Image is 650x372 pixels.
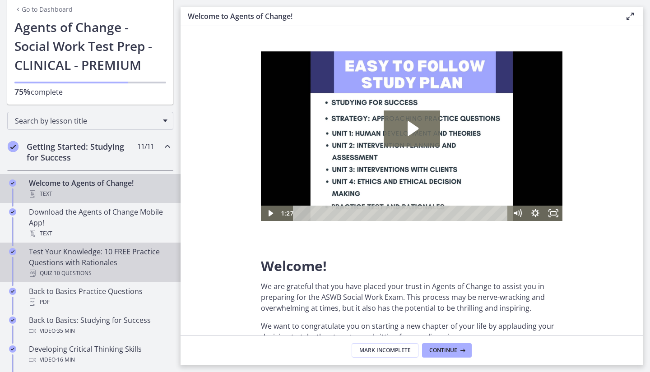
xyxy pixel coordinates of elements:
[9,288,16,295] i: Completed
[265,154,283,170] button: Show settings menu
[14,5,73,14] a: Go to Dashboard
[188,11,610,22] h3: Welcome to Agents of Change!
[9,248,16,255] i: Completed
[29,207,170,239] div: Download the Agents of Change Mobile App!
[56,354,75,365] span: · 16 min
[27,141,137,163] h2: Getting Started: Studying for Success
[29,228,170,239] div: Text
[14,18,166,74] h1: Agents of Change - Social Work Test Prep - CLINICAL - PREMIUM
[29,286,170,308] div: Back to Basics Practice Questions
[261,321,562,342] p: We want to congratulate you on starting a new chapter of your life by applauding your decision to...
[7,112,173,130] div: Search by lesson title
[15,116,158,126] span: Search by lesson title
[29,315,170,336] div: Back to Basics: Studying for Success
[137,141,154,152] span: 11 / 11
[8,141,19,152] i: Completed
[56,326,75,336] span: · 35 min
[283,154,302,170] button: Fullscreen
[9,179,16,187] i: Completed
[9,208,16,216] i: Completed
[123,59,179,95] button: Play Video: c1o6hcmjueu5qasqsu00.mp4
[29,344,170,365] div: Developing Critical Thinking Skills
[9,317,16,324] i: Completed
[29,268,170,279] div: Quiz
[261,257,327,275] span: Welcome!
[422,343,472,358] button: Continue
[29,354,170,365] div: Video
[14,86,166,97] p: complete
[429,347,457,354] span: Continue
[29,246,170,279] div: Test Your Knowledge: 10 FREE Practice Questions with Rationales
[14,86,31,97] span: 75%
[359,347,411,354] span: Mark Incomplete
[39,154,243,170] div: Playbar
[29,188,170,199] div: Text
[9,345,16,353] i: Completed
[52,268,92,279] span: · 10 Questions
[247,154,265,170] button: Mute
[29,297,170,308] div: PDF
[29,326,170,336] div: Video
[29,178,170,199] div: Welcome to Agents of Change!
[261,281,562,313] p: We are grateful that you have placed your trust in Agents of Change to assist you in preparing fo...
[352,343,418,358] button: Mark Incomplete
